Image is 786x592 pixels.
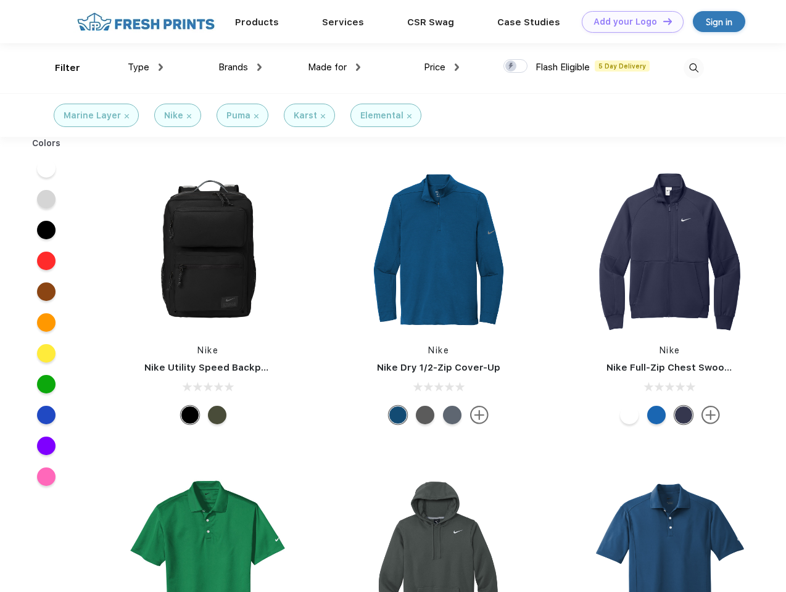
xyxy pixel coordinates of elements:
[684,58,704,78] img: desktop_search.svg
[218,62,248,73] span: Brands
[674,406,693,424] div: Midnight Navy
[407,114,412,118] img: filter_cancel.svg
[164,109,183,122] div: Nike
[23,137,70,150] div: Colors
[647,406,666,424] div: Royal
[706,15,732,29] div: Sign in
[606,362,771,373] a: Nike Full-Zip Chest Swoosh Jacket
[322,17,364,28] a: Services
[208,406,226,424] div: Cargo Khaki
[126,168,290,332] img: func=resize&h=266
[357,168,521,332] img: func=resize&h=266
[443,406,461,424] div: Navy Heather
[294,109,317,122] div: Karst
[308,62,347,73] span: Made for
[663,18,672,25] img: DT
[125,114,129,118] img: filter_cancel.svg
[701,406,720,424] img: more.svg
[226,109,250,122] div: Puma
[407,17,454,28] a: CSR Swag
[55,61,80,75] div: Filter
[470,406,489,424] img: more.svg
[254,114,259,118] img: filter_cancel.svg
[595,60,650,72] span: 5 Day Delivery
[356,64,360,71] img: dropdown.png
[197,345,218,355] a: Nike
[389,406,407,424] div: Gym Blue
[693,11,745,32] a: Sign in
[416,406,434,424] div: Black Heather
[181,406,199,424] div: Black
[235,17,279,28] a: Products
[187,114,191,118] img: filter_cancel.svg
[257,64,262,71] img: dropdown.png
[360,109,403,122] div: Elemental
[144,362,278,373] a: Nike Utility Speed Backpack
[536,62,590,73] span: Flash Eligible
[159,64,163,71] img: dropdown.png
[377,362,500,373] a: Nike Dry 1/2-Zip Cover-Up
[588,168,752,332] img: func=resize&h=266
[455,64,459,71] img: dropdown.png
[424,62,445,73] span: Price
[594,17,657,27] div: Add your Logo
[620,406,639,424] div: White
[660,345,681,355] a: Nike
[321,114,325,118] img: filter_cancel.svg
[428,345,449,355] a: Nike
[128,62,149,73] span: Type
[73,11,218,33] img: fo%20logo%202.webp
[64,109,121,122] div: Marine Layer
